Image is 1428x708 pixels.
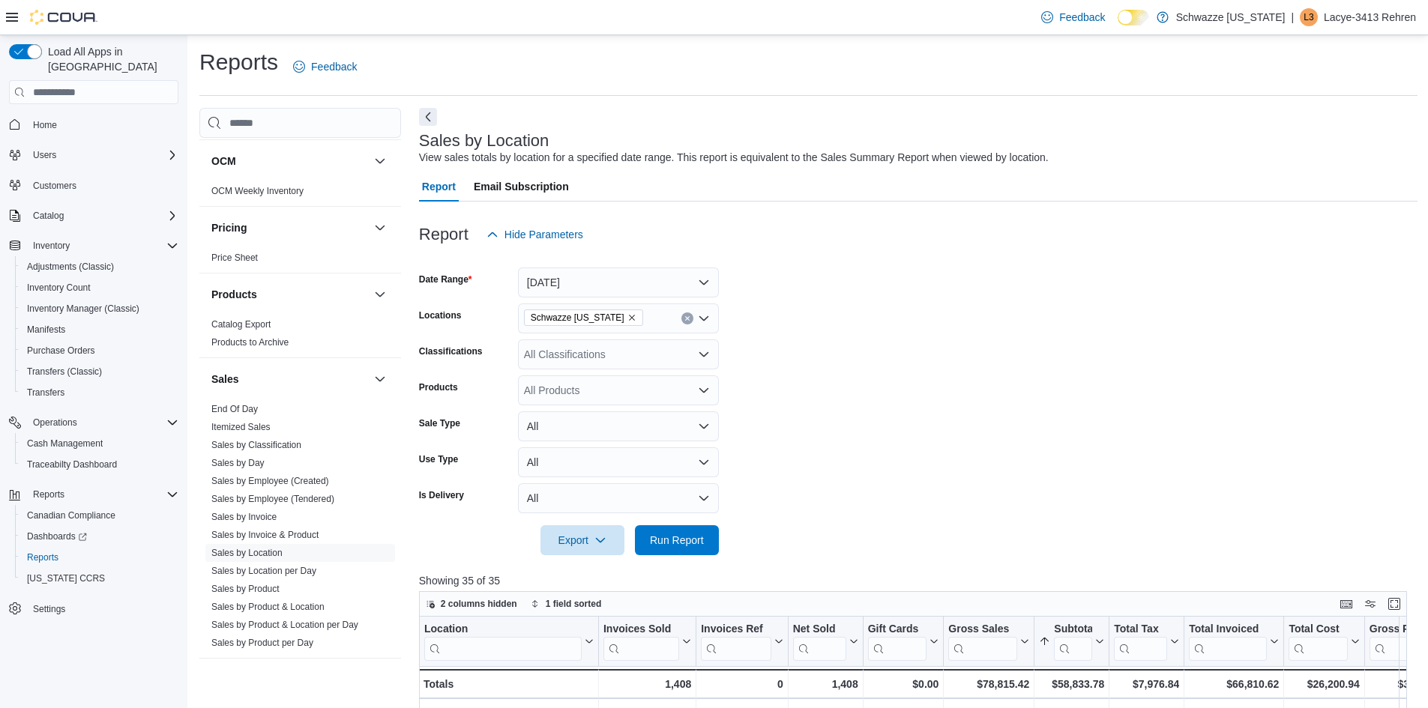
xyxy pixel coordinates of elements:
button: Adjustments (Classic) [15,256,184,277]
button: Products [371,285,389,303]
a: Customers [27,177,82,195]
button: Gross Sales [948,623,1029,661]
button: Operations [27,414,83,432]
span: Catalog [33,210,64,222]
button: Invoices Sold [603,623,691,661]
a: Inventory Count [21,279,97,297]
button: Cash Management [15,433,184,454]
a: Transfers (Classic) [21,363,108,381]
button: Canadian Compliance [15,505,184,526]
div: Total Cost [1289,623,1347,661]
input: Dark Mode [1118,10,1149,25]
a: Dashboards [21,527,93,545]
button: [DATE] [518,267,719,297]
button: Open list of options [698,348,710,360]
span: 2 columns hidden [441,598,517,610]
label: Sale Type [419,417,460,429]
button: Total Cost [1289,623,1359,661]
span: Operations [27,414,178,432]
a: Sales by Product per Day [211,638,313,648]
div: OCM [199,182,401,206]
a: OCM Weekly Inventory [211,186,304,196]
span: Inventory Count [21,279,178,297]
button: [US_STATE] CCRS [15,568,184,589]
div: Products [199,315,401,357]
span: Transfers [27,387,64,399]
button: Home [3,113,184,135]
span: OCM Weekly Inventory [211,185,304,197]
span: Canadian Compliance [27,509,115,521]
span: Dashboards [27,530,87,542]
span: Feedback [1059,10,1105,25]
div: Gift Card Sales [867,623,927,661]
button: Transfers (Classic) [15,361,184,382]
span: Reports [27,551,58,563]
span: Cash Management [21,435,178,453]
button: Next [419,108,437,126]
button: Location [424,623,594,661]
nav: Complex example [9,107,178,659]
span: Traceabilty Dashboard [27,459,117,471]
span: Purchase Orders [21,342,178,360]
button: Sales [211,372,368,387]
div: Sales [199,400,401,658]
label: Is Delivery [419,489,464,501]
span: Manifests [21,321,178,339]
span: Users [33,149,56,161]
button: Traceabilty Dashboard [15,454,184,475]
span: Settings [33,603,65,615]
button: OCM [371,152,389,170]
div: Subtotal [1054,623,1092,637]
div: $66,810.62 [1189,675,1279,693]
button: 1 field sorted [525,595,608,613]
div: $58,833.78 [1039,675,1104,693]
span: Load All Apps in [GEOGRAPHIC_DATA] [42,44,178,74]
span: Inventory Manager (Classic) [27,303,139,315]
div: Location [424,623,582,637]
label: Locations [419,309,462,321]
button: Reports [15,547,184,568]
span: Export [549,525,615,555]
button: Net Sold [792,623,858,661]
button: Total Tax [1114,623,1179,661]
a: Price Sheet [211,252,258,263]
span: Inventory [27,237,178,255]
button: Open list of options [698,312,710,324]
button: Inventory Count [15,277,184,298]
a: Purchase Orders [21,342,101,360]
a: Manifests [21,321,71,339]
button: Total Invoiced [1189,623,1279,661]
span: Adjustments (Classic) [27,261,114,273]
span: Manifests [27,324,65,336]
div: Total Tax [1114,623,1167,637]
button: Export [540,525,624,555]
button: Remove Schwazze New Mexico from selection in this group [627,313,636,322]
div: Gross Sales [948,623,1017,637]
button: Pricing [211,220,368,235]
a: Feedback [1035,2,1111,32]
div: 0 [701,675,783,693]
div: $7,976.84 [1114,675,1179,693]
a: Cash Management [21,435,109,453]
button: Users [3,145,184,166]
a: Settings [27,600,71,618]
a: Dashboards [15,526,184,547]
button: Clear input [681,312,693,324]
button: Keyboard shortcuts [1337,595,1355,613]
div: $0.00 [867,675,939,693]
span: Cash Management [27,438,103,450]
label: Products [419,381,458,393]
a: Traceabilty Dashboard [21,456,123,473]
span: Sales by Location per Day [211,565,316,577]
span: Reports [33,488,64,500]
span: Washington CCRS [21,569,178,587]
label: Date Range [419,273,472,285]
a: Sales by Location [211,548,283,558]
h3: Sales [211,372,239,387]
button: Settings [3,598,184,620]
span: Catalog Export [211,318,271,330]
span: Sales by Employee (Tendered) [211,493,334,505]
span: Sales by Product & Location per Day [211,619,358,631]
span: Schwazze [US_STATE] [531,310,624,325]
span: Transfers (Classic) [21,363,178,381]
